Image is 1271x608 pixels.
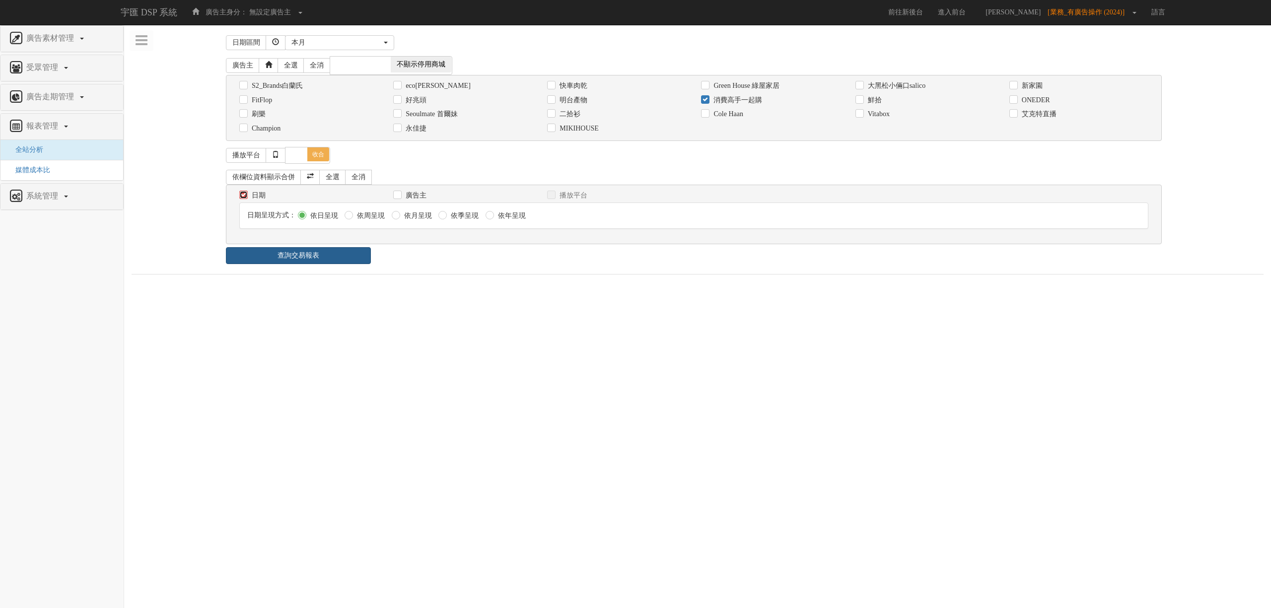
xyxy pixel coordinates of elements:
a: 受眾管理 [8,60,116,76]
label: MIKIHOUSE [557,124,599,134]
span: [業務_有廣告操作 (2024)] [1048,8,1130,16]
label: 永佳捷 [403,124,426,134]
label: 艾克特直播 [1019,109,1057,119]
label: 明台產物 [557,95,587,105]
div: 本月 [291,38,382,48]
label: eco[PERSON_NAME] [403,81,471,91]
label: 好兆頭 [403,95,426,105]
span: 報表管理 [24,122,63,130]
button: 本月 [285,35,394,50]
a: 媒體成本比 [8,166,50,174]
label: 日期 [249,191,266,201]
a: 查詢交易報表 [226,247,371,264]
label: Champion [249,124,281,134]
span: 不顯示停用商城 [391,57,451,72]
label: 鮮拾 [865,95,882,105]
label: ONEDER [1019,95,1050,105]
a: 全站分析 [8,146,43,153]
label: 快車肉乾 [557,81,587,91]
a: 廣告素材管理 [8,31,116,47]
label: 依日呈現 [308,211,338,221]
label: 依季呈現 [448,211,479,221]
label: 新家園 [1019,81,1043,91]
label: Green House 綠屋家居 [711,81,779,91]
label: 播放平台 [557,191,587,201]
label: Seoulmate 首爾妹 [403,109,458,119]
label: 大黑松小倆口salico [865,81,926,91]
a: 全消 [303,58,330,73]
label: 二拾衫 [557,109,580,119]
label: FitFlop [249,95,272,105]
span: 受眾管理 [24,63,63,71]
a: 全選 [278,58,304,73]
a: 全消 [345,170,372,185]
a: 全選 [319,170,346,185]
label: Vitabox [865,109,890,119]
label: 依年呈現 [495,211,526,221]
span: 收合 [307,147,329,161]
label: 依月呈現 [402,211,432,221]
a: 報表管理 [8,119,116,135]
label: 消費高手一起購 [711,95,762,105]
label: 依周呈現 [354,211,385,221]
span: 廣告素材管理 [24,34,79,42]
label: S2_Brands白蘭氏 [249,81,303,91]
span: 無設定廣告主 [249,8,291,16]
label: 廣告主 [403,191,426,201]
span: 廣告主身分： [206,8,247,16]
label: Cole Haan [711,109,743,119]
span: [PERSON_NAME] [981,8,1046,16]
a: 廣告走期管理 [8,89,116,105]
span: 日期呈現方式： [247,211,296,219]
a: 系統管理 [8,189,116,204]
label: 刷樂 [249,109,266,119]
span: 廣告走期管理 [24,92,79,101]
span: 系統管理 [24,192,63,200]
